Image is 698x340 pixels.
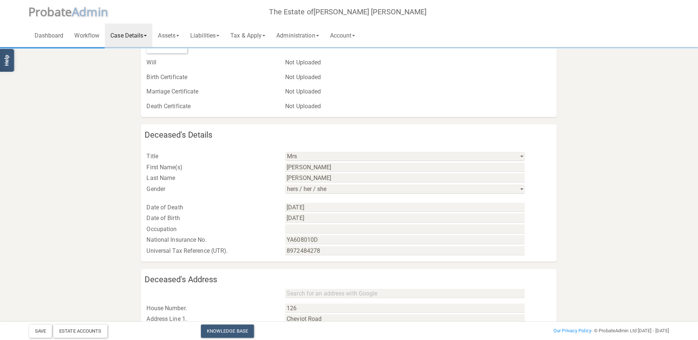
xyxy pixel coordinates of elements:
a: Liabilities [185,24,225,47]
div: Title [141,151,280,162]
h4: Deceased's Address [145,275,557,284]
div: National Insurance No. [141,234,280,245]
span: A [72,4,108,20]
div: Birth Certificate [141,72,280,83]
div: Estate Accounts [53,325,107,338]
a: Assets [152,24,185,47]
a: Dashboard [29,24,69,47]
div: Address Line 1. [141,314,280,325]
div: First Name(s) [141,162,280,173]
div: Not Uploaded [285,86,551,97]
a: Workflow [69,24,105,47]
div: Not Uploaded [285,101,551,112]
h4: Deceased's Details [145,131,557,139]
a: Tax & Apply [225,24,271,47]
span: dmin [79,4,108,20]
div: House Number. [141,303,280,314]
div: - © ProbateAdmin Ltd [DATE] - [DATE] [457,326,674,335]
div: Will [141,57,280,68]
div: Universal Tax Reference (UTR). [141,245,280,256]
div: Date of Death [141,202,280,213]
a: Our Privacy Policy [553,328,591,333]
a: Knowledge Base [201,325,254,338]
div: Occupation [141,224,280,235]
div: Death Certificate [141,101,280,112]
div: Marriage Certificate [141,86,280,97]
div: Last Name [141,173,280,184]
span: P [28,4,72,20]
div: Gender [141,184,280,195]
div: Not Uploaded [285,72,551,83]
a: Case Details [105,24,152,47]
div: Date of Birth [141,213,280,224]
span: robate [35,4,72,20]
input: Search for an address with Google [285,289,525,298]
a: Administration [271,24,324,47]
button: Save [29,325,52,338]
a: Account [325,24,361,47]
input: DD-MM-YYYY [285,203,525,212]
input: DD-MM-YYYY [285,213,525,223]
div: Not Uploaded [285,57,551,68]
